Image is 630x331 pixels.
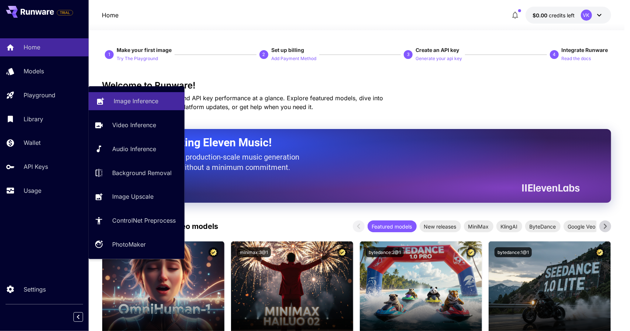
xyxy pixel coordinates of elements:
[533,12,549,18] span: $0.00
[108,51,111,58] p: 1
[407,51,410,58] p: 3
[24,162,48,171] p: API Keys
[416,55,462,62] p: Generate your api key
[89,164,185,182] a: Background Removal
[24,67,44,76] p: Models
[89,140,185,158] a: Audio Inference
[112,144,156,153] p: Audio Inference
[24,91,55,100] p: Playground
[271,55,316,62] p: Add Payment Method
[495,247,532,257] button: bytedance:1@1
[79,310,89,324] div: Collapse sidebar
[262,51,265,58] p: 2
[337,247,347,257] button: Certified Model – Vetted for best performance and includes a commercial license.
[89,236,185,254] a: PhotoMaker
[564,223,600,230] span: Google Veo
[525,223,561,230] span: ByteDance
[24,115,43,123] p: Library
[73,312,83,322] button: Collapse sidebar
[102,94,383,111] span: Check out your usage stats and API key performance at a glance. Explore featured models, dive int...
[595,247,605,257] button: Certified Model – Vetted for best performance and includes a commercial license.
[112,216,176,225] p: ControlNet Preprocess
[89,212,185,230] a: ControlNet Preprocess
[89,92,185,110] a: Image Inference
[114,97,158,105] p: Image Inference
[112,240,146,249] p: PhotoMaker
[120,152,305,173] p: The only way to get production-scale music generation from Eleven Labs without a minimum commitment.
[24,43,40,52] p: Home
[466,247,476,257] button: Certified Model – Vetted for best performance and includes a commercial license.
[102,11,118,20] nav: breadcrumb
[117,47,172,53] span: Make your first image
[24,285,46,294] p: Settings
[526,7,611,24] button: $0.00
[112,192,154,201] p: Image Upscale
[533,11,575,19] div: $0.00
[553,51,555,58] p: 4
[89,116,185,134] a: Video Inference
[209,247,218,257] button: Certified Model – Vetted for best performance and includes a commercial license.
[366,247,404,257] button: bytedance:2@1
[89,188,185,206] a: Image Upscale
[117,55,158,62] p: Try The Playground
[112,121,156,129] p: Video Inference
[549,12,575,18] span: credits left
[562,55,591,62] p: Read the docs
[581,10,592,21] div: VK
[112,168,172,177] p: Background Removal
[57,8,73,17] span: Add your payment card to enable full platform functionality.
[120,136,574,150] h2: Now Supporting Eleven Music!
[464,223,493,230] span: MiniMax
[562,47,608,53] span: Integrate Runware
[57,10,73,15] span: TRIAL
[496,223,522,230] span: KlingAI
[24,186,41,195] p: Usage
[24,138,41,147] p: Wallet
[271,47,304,53] span: Set up billing
[368,223,417,230] span: Featured models
[420,223,461,230] span: New releases
[416,47,459,53] span: Create an API key
[102,80,611,91] h3: Welcome to Runware!
[237,247,271,257] button: minimax:3@1
[102,11,118,20] p: Home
